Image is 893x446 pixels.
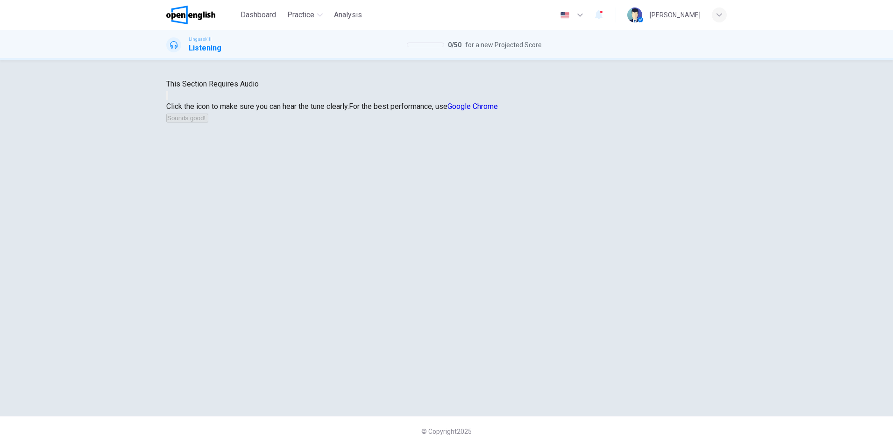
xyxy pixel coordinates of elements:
h1: Listening [189,43,221,54]
a: OpenEnglish logo [166,6,237,24]
span: Practice [287,9,314,21]
button: Practice [283,7,326,23]
span: For the best performance, use [349,102,498,111]
span: Analysis [334,9,362,21]
a: Google Chrome [447,102,498,111]
button: Sounds good! [166,114,208,122]
span: Linguaskill [189,36,212,43]
span: Click the icon to make sure you can hear the tune clearly. [166,102,349,111]
div: [PERSON_NAME] [650,9,701,21]
span: This Section Requires Audio [166,79,259,88]
span: for a new Projected Score [465,39,542,50]
span: © Copyright 2025 [421,428,472,435]
button: Analysis [330,7,366,23]
span: 0 / 50 [448,39,461,50]
span: Dashboard [241,9,276,21]
img: OpenEnglish logo [166,6,215,24]
button: Dashboard [237,7,280,23]
img: Profile picture [627,7,642,22]
img: en [559,12,571,19]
